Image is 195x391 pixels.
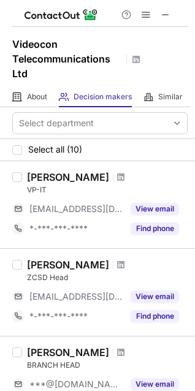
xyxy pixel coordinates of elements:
span: Similar [158,92,183,102]
span: Decision makers [74,92,132,102]
div: [PERSON_NAME] [27,171,109,183]
div: [PERSON_NAME] [27,346,109,359]
div: BRANCH HEAD [27,360,188,371]
span: [EMAIL_ADDRESS][DOMAIN_NAME] [29,203,123,214]
span: Select all (10) [28,145,82,154]
span: ***@[DOMAIN_NAME] [29,379,123,390]
button: Reveal Button [131,222,179,235]
h1: Videocon Telecommunications Ltd [12,37,123,81]
span: About [27,92,47,102]
button: Reveal Button [131,310,179,322]
div: ZCSD Head [27,272,188,283]
button: Reveal Button [131,290,179,303]
button: Reveal Button [131,378,179,390]
div: VP-IT [27,184,188,195]
img: ContactOut v5.3.10 [25,7,98,22]
div: [PERSON_NAME] [27,259,109,271]
span: [EMAIL_ADDRESS][DOMAIN_NAME] [29,291,123,302]
div: Select department [19,117,94,129]
button: Reveal Button [131,203,179,215]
